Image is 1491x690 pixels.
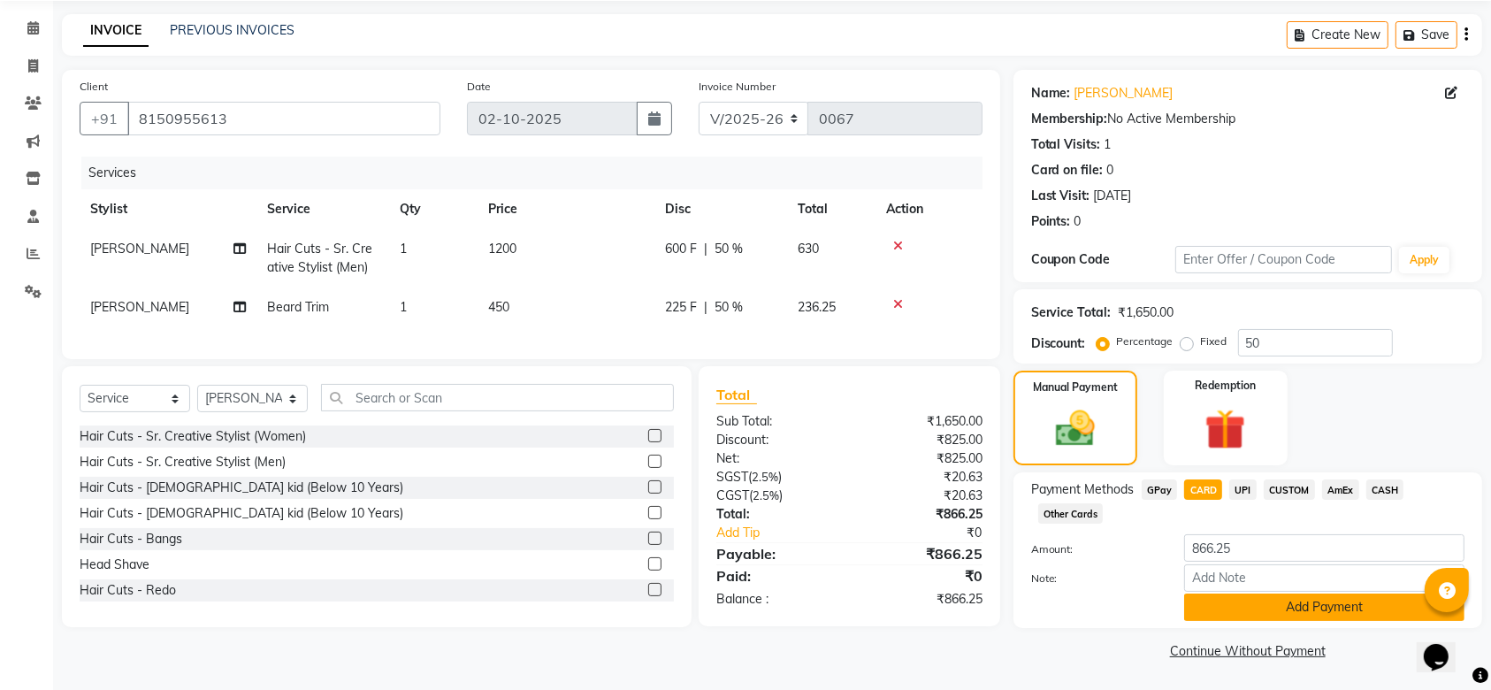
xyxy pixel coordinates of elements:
button: Apply [1399,247,1449,273]
a: Add Tip [703,524,874,542]
label: Fixed [1201,333,1227,349]
a: [PERSON_NAME] [1074,84,1174,103]
div: Net: [703,449,849,468]
div: ₹20.63 [849,468,995,487]
label: Invoice Number [699,79,776,95]
span: CGST [716,487,749,503]
div: Hair Cuts - Bangs [80,530,182,548]
iframe: chat widget [1417,619,1473,672]
div: ₹20.63 [849,487,995,505]
div: ₹825.00 [849,449,995,468]
th: Total [787,189,875,229]
div: Membership: [1031,110,1108,128]
span: AmEx [1322,479,1359,500]
label: Percentage [1117,333,1174,349]
div: 1 [1105,135,1112,154]
div: ₹866.25 [849,543,995,564]
th: Stylist [80,189,256,229]
span: [PERSON_NAME] [90,241,189,257]
span: 50 % [715,298,743,317]
div: ₹866.25 [849,505,995,524]
span: CASH [1366,479,1404,500]
div: No Active Membership [1031,110,1464,128]
a: Continue Without Payment [1017,642,1479,661]
input: Search by Name/Mobile/Email/Code [127,102,440,135]
span: 450 [488,299,509,315]
button: Create New [1287,21,1388,49]
span: 236.25 [798,299,836,315]
span: 600 F [665,240,697,258]
a: PREVIOUS INVOICES [170,22,294,38]
div: 0 [1074,212,1082,231]
input: Enter Offer / Coupon Code [1175,246,1392,273]
th: Service [256,189,389,229]
label: Redemption [1195,378,1256,394]
div: ( ) [703,468,849,487]
span: 1 [400,299,407,315]
span: 50 % [715,240,743,258]
div: Hair Cuts - [DEMOGRAPHIC_DATA] kid (Below 10 Years) [80,479,403,497]
div: Payable: [703,543,849,564]
img: _gift.svg [1192,404,1258,455]
div: Name: [1031,84,1071,103]
div: [DATE] [1094,187,1132,205]
div: Sub Total: [703,412,849,431]
div: 0 [1107,161,1114,180]
div: Services [81,157,996,189]
div: Discount: [703,431,849,449]
span: CUSTOM [1264,479,1315,500]
div: ( ) [703,487,849,505]
div: Hair Cuts - Sr. Creative Stylist (Men) [80,453,286,471]
label: Date [467,79,491,95]
div: ₹825.00 [849,431,995,449]
span: UPI [1229,479,1257,500]
label: Note: [1018,571,1171,586]
th: Qty [389,189,478,229]
span: Other Cards [1038,503,1104,524]
span: Total [716,386,757,404]
label: Amount: [1018,541,1171,557]
span: | [704,298,707,317]
label: Client [80,79,108,95]
span: 1 [400,241,407,257]
div: ₹866.25 [849,590,995,609]
div: Total Visits: [1031,135,1101,154]
span: 630 [798,241,819,257]
div: ₹1,650.00 [1119,303,1174,322]
input: Search or Scan [321,384,674,411]
div: Balance : [703,590,849,609]
div: ₹0 [849,565,995,586]
div: Service Total: [1031,303,1112,322]
span: [PERSON_NAME] [90,299,189,315]
span: 1200 [488,241,516,257]
div: Coupon Code [1031,250,1175,269]
button: +91 [80,102,129,135]
div: ₹1,650.00 [849,412,995,431]
a: INVOICE [83,15,149,47]
div: Paid: [703,565,849,586]
div: Hair Cuts - Sr. Creative Stylist (Women) [80,427,306,446]
button: Save [1395,21,1457,49]
th: Action [875,189,983,229]
th: Disc [654,189,787,229]
span: | [704,240,707,258]
span: 2.5% [753,488,779,502]
input: Add Note [1184,564,1464,592]
div: Total: [703,505,849,524]
span: SGST [716,469,748,485]
span: CARD [1184,479,1222,500]
span: Payment Methods [1031,480,1135,499]
div: Hair Cuts - [DEMOGRAPHIC_DATA] kid (Below 10 Years) [80,504,403,523]
div: ₹0 [874,524,996,542]
input: Amount [1184,534,1464,562]
button: Add Payment [1184,594,1464,621]
span: Beard Trim [267,299,329,315]
span: 2.5% [752,470,778,484]
div: Discount: [1031,334,1086,353]
span: 225 F [665,298,697,317]
label: Manual Payment [1033,379,1118,395]
div: Card on file: [1031,161,1104,180]
div: Points: [1031,212,1071,231]
div: Hair Cuts - Redo [80,581,176,600]
span: Hair Cuts - Sr. Creative Stylist (Men) [267,241,372,275]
